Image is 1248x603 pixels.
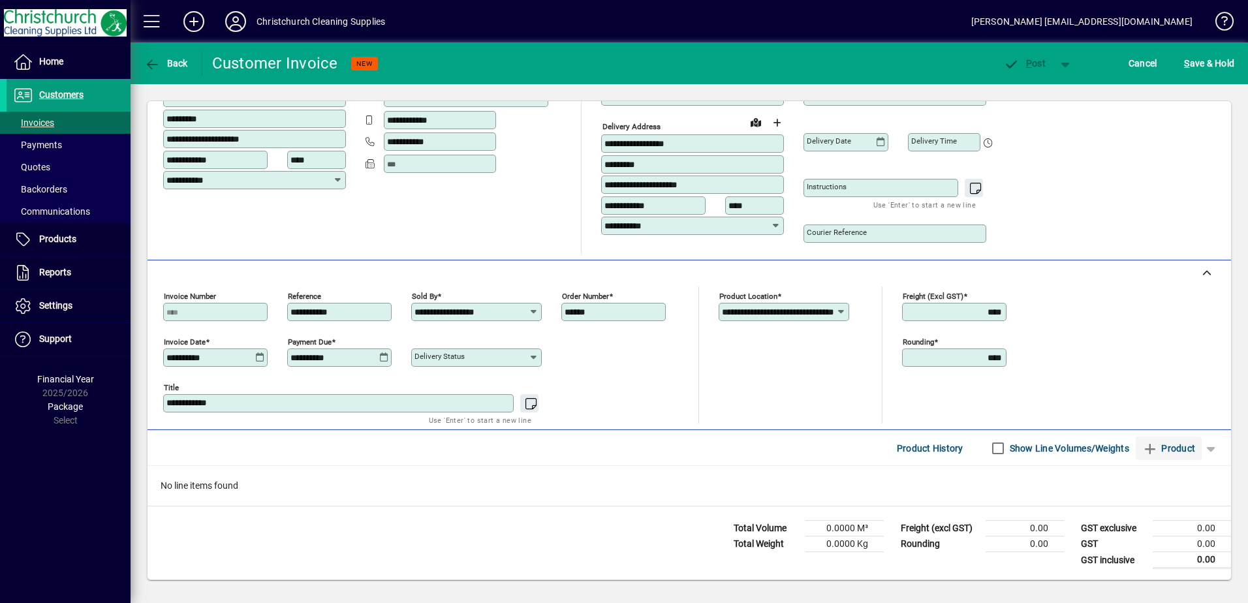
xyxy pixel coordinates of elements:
[173,10,215,33] button: Add
[1074,536,1153,552] td: GST
[7,112,131,134] a: Invoices
[894,536,986,552] td: Rounding
[7,290,131,322] a: Settings
[1125,52,1161,75] button: Cancel
[7,134,131,156] a: Payments
[1007,442,1129,455] label: Show Line Volumes/Weights
[903,337,934,347] mat-label: Rounding
[1074,552,1153,568] td: GST inclusive
[144,58,188,69] span: Back
[1129,53,1157,74] span: Cancel
[7,178,131,200] a: Backorders
[562,292,609,301] mat-label: Order number
[13,206,90,217] span: Communications
[164,292,216,301] mat-label: Invoice number
[212,53,338,74] div: Customer Invoice
[215,10,257,33] button: Profile
[971,11,1193,32] div: [PERSON_NAME] [EMAIL_ADDRESS][DOMAIN_NAME]
[131,52,202,75] app-page-header-button: Back
[7,223,131,256] a: Products
[911,136,957,146] mat-label: Delivery time
[894,521,986,536] td: Freight (excl GST)
[48,401,83,412] span: Package
[805,536,884,552] td: 0.0000 Kg
[892,437,969,460] button: Product History
[288,337,332,347] mat-label: Payment due
[39,300,72,311] span: Settings
[39,333,72,344] span: Support
[807,136,851,146] mat-label: Delivery date
[1003,58,1046,69] span: ost
[719,292,777,301] mat-label: Product location
[412,292,437,301] mat-label: Sold by
[766,112,787,133] button: Choose address
[356,59,373,68] span: NEW
[13,162,50,172] span: Quotes
[148,466,1231,506] div: No line items found
[805,521,884,536] td: 0.0000 M³
[727,536,805,552] td: Total Weight
[807,228,867,237] mat-label: Courier Reference
[986,536,1064,552] td: 0.00
[1153,521,1231,536] td: 0.00
[1142,438,1195,459] span: Product
[7,323,131,356] a: Support
[257,11,385,32] div: Christchurch Cleaning Supplies
[7,200,131,223] a: Communications
[37,374,94,384] span: Financial Year
[7,156,131,178] a: Quotes
[141,52,191,75] button: Back
[39,89,84,100] span: Customers
[13,140,62,150] span: Payments
[1153,552,1231,568] td: 0.00
[39,56,63,67] span: Home
[39,267,71,277] span: Reports
[986,521,1064,536] td: 0.00
[1181,52,1238,75] button: Save & Hold
[7,46,131,78] a: Home
[164,383,179,392] mat-label: Title
[39,234,76,244] span: Products
[1153,536,1231,552] td: 0.00
[807,182,847,191] mat-label: Instructions
[1206,3,1232,45] a: Knowledge Base
[873,197,976,212] mat-hint: Use 'Enter' to start a new line
[414,352,465,361] mat-label: Delivery status
[13,184,67,194] span: Backorders
[997,52,1052,75] button: Post
[903,292,963,301] mat-label: Freight (excl GST)
[1074,521,1153,536] td: GST exclusive
[1184,58,1189,69] span: S
[1136,437,1202,460] button: Product
[7,256,131,289] a: Reports
[13,117,54,128] span: Invoices
[897,438,963,459] span: Product History
[727,521,805,536] td: Total Volume
[288,292,321,301] mat-label: Reference
[745,112,766,132] a: View on map
[1026,58,1032,69] span: P
[164,337,206,347] mat-label: Invoice date
[1184,53,1234,74] span: ave & Hold
[429,412,531,427] mat-hint: Use 'Enter' to start a new line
